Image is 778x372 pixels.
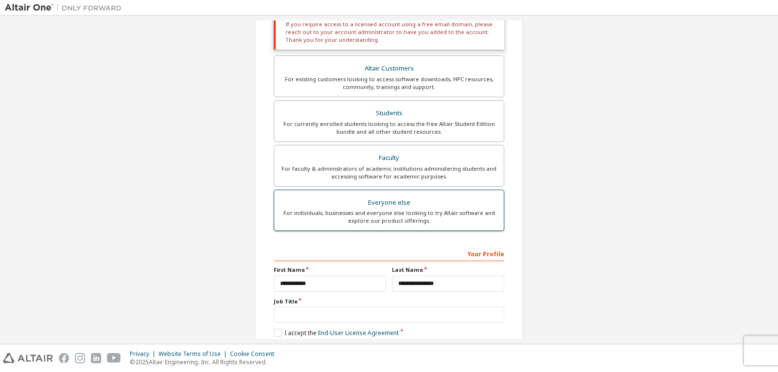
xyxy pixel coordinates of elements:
div: Students [280,106,498,120]
div: For individuals, businesses and everyone else looking to try Altair software and explore our prod... [280,209,498,225]
img: linkedin.svg [91,353,101,363]
div: Privacy [130,350,159,358]
div: For faculty & administrators of academic institutions administering students and accessing softwa... [280,165,498,180]
div: Your Profile [274,246,504,261]
div: Website Terms of Use [159,350,230,358]
div: Cookie Consent [230,350,280,358]
label: I accept the [274,329,399,337]
img: instagram.svg [75,353,85,363]
div: For existing customers looking to access software downloads, HPC resources, community, trainings ... [280,75,498,91]
div: For currently enrolled students looking to access the free Altair Student Edition bundle and all ... [280,120,498,136]
label: First Name [274,266,386,274]
label: Last Name [392,266,504,274]
p: © 2025 Altair Engineering, Inc. All Rights Reserved. [130,358,280,366]
div: Everyone else [280,196,498,210]
div: Faculty [280,151,498,165]
img: facebook.svg [59,353,69,363]
img: youtube.svg [107,353,121,363]
img: altair_logo.svg [3,353,53,363]
img: Altair One [5,3,126,13]
label: Job Title [274,298,504,305]
div: Altair Customers [280,62,498,75]
a: End-User License Agreement [318,329,399,337]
